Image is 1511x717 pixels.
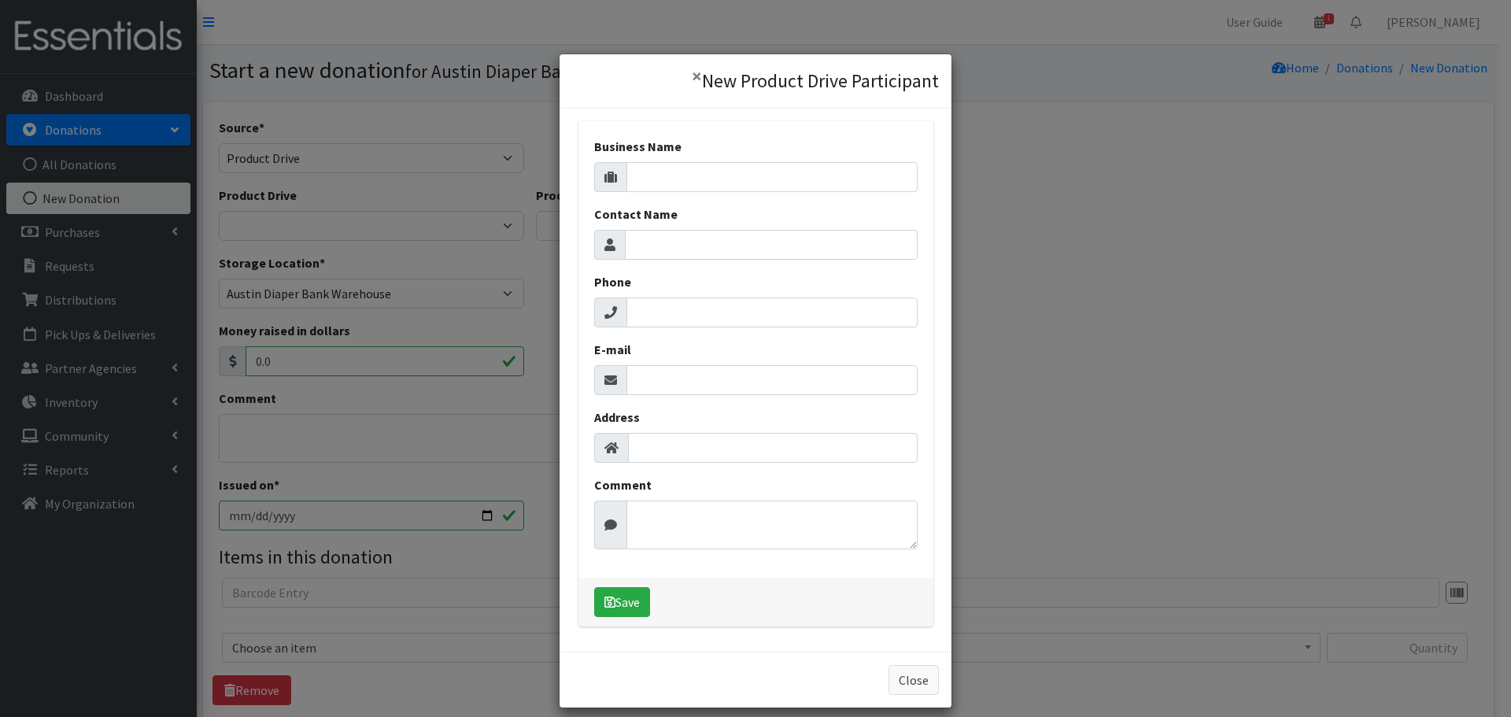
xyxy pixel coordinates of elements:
[594,205,678,224] label: Contact Name
[594,587,650,617] button: Save
[594,340,631,359] label: E-mail
[679,54,715,98] button: ×
[594,408,640,427] label: Address
[888,665,939,695] button: Close
[594,137,682,156] label: Business Name
[594,475,652,494] label: Comment
[594,272,631,291] label: Phone
[702,67,939,95] h4: New Product Drive Participant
